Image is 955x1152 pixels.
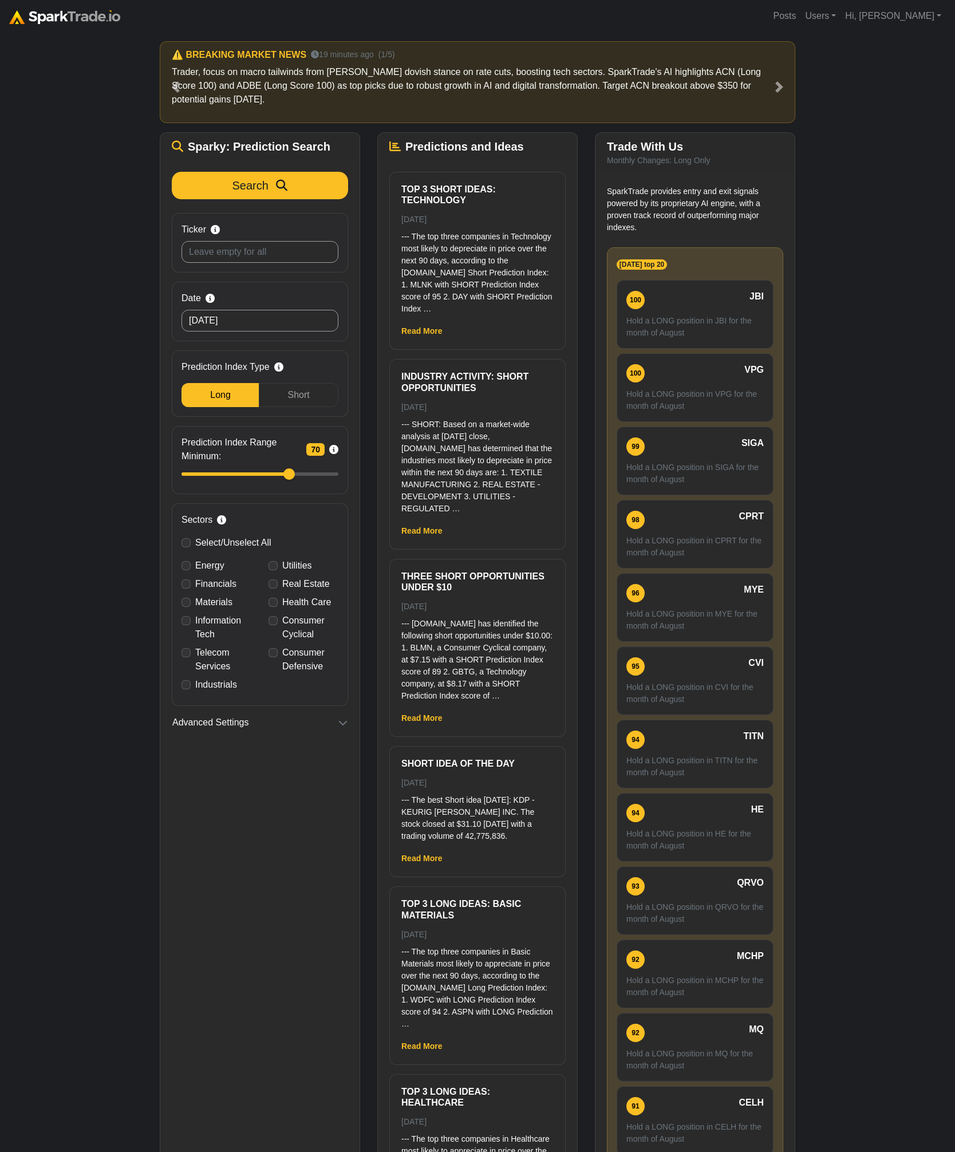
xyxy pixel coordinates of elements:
[626,1024,645,1042] div: 92
[401,1041,443,1051] a: Read More
[617,646,774,715] a: 95 CVI Hold a LONG position in CVI for the month of August
[306,443,325,456] span: 70
[210,390,231,400] span: Long
[401,898,554,1029] a: Top 3 Long ideas: Basic Materials [DATE] --- The top three companies in Basic Materials most like...
[282,595,331,609] label: Health Care
[195,646,251,673] label: Telecom Services
[626,731,645,749] div: 94
[401,618,554,702] p: --- [DOMAIN_NAME] has identified the following short opportunities under $10.00: 1. BLMN, a Consu...
[617,573,774,642] a: 96 MYE Hold a LONG position in MYE for the month of August
[181,383,259,407] div: Long
[626,901,764,925] p: Hold a LONG position in QRVO for the month of August
[626,975,764,999] p: Hold a LONG position in MCHP for the month of August
[744,363,764,377] span: VPG
[626,315,764,339] p: Hold a LONG position in JBI for the month of August
[401,184,554,315] a: Top 3 Short ideas: Technology [DATE] --- The top three companies in Technology most likely to dep...
[617,353,774,422] a: 100 VPG Hold a LONG position in VPG for the month of August
[195,678,237,692] label: Industrials
[626,1048,764,1072] p: Hold a LONG position in MQ for the month of August
[626,1097,645,1115] div: 91
[737,876,764,890] span: QRVO
[617,720,774,788] a: 94 TITN Hold a LONG position in TITN for the month of August
[768,5,800,27] a: Posts
[401,758,554,842] a: Short Idea of the Day [DATE] --- The best Short idea [DATE]: KDP - KEURIG [PERSON_NAME] INC. The ...
[626,584,645,602] div: 96
[737,949,764,963] span: MCHP
[401,778,427,787] small: [DATE]
[282,614,338,641] label: Consumer Cyclical
[311,49,374,61] small: 19 minutes ago
[626,681,764,705] p: Hold a LONG position in CVI for the month of August
[626,511,645,529] div: 98
[401,419,554,515] p: --- SHORT: Based on a market-wide analysis at [DATE] close, [DOMAIN_NAME] has determined that the...
[401,403,427,412] small: [DATE]
[607,156,711,165] small: Monthly Changes: Long Only
[626,657,645,676] div: 95
[9,10,120,24] img: sparktrade.png
[626,1121,764,1145] p: Hold a LONG position in CELH for the month of August
[617,940,774,1008] a: 92 MCHP Hold a LONG position in MCHP for the month of August
[181,291,201,305] span: Date
[800,5,840,27] a: Users
[401,854,443,863] a: Read More
[181,223,206,236] span: Ticker
[405,140,524,153] span: Predictions and Ideas
[840,5,946,27] a: Hi, [PERSON_NAME]
[617,793,774,862] a: 94 HE Hold a LONG position in HE for the month of August
[172,715,348,730] button: Advanced Settings
[172,716,248,729] span: Advanced Settings
[401,231,554,315] p: --- The top three companies in Technology most likely to depreciate in price over the next 90 day...
[741,436,764,450] span: SIGA
[626,291,645,309] div: 100
[401,758,554,769] h6: Short Idea of the Day
[626,437,645,456] div: 99
[401,898,554,920] h6: Top 3 Long ideas: Basic Materials
[172,49,306,60] h6: ⚠️ BREAKING MARKET NEWS
[195,614,251,641] label: Information Tech
[626,535,764,559] p: Hold a LONG position in CPRT for the month of August
[287,390,309,400] span: Short
[401,571,554,593] h6: Three Short Opportunities Under $10
[401,1086,554,1108] h6: Top 3 Long ideas: Healthcare
[188,140,330,153] span: Sparky: Prediction Search
[181,360,270,374] span: Prediction Index Type
[401,571,554,702] a: Three Short Opportunities Under $10 [DATE] --- [DOMAIN_NAME] has identified the following short o...
[739,510,764,523] span: CPRT
[378,49,395,61] small: (1/5)
[626,388,764,412] p: Hold a LONG position in VPG for the month of August
[181,241,338,263] input: Leave empty for all
[751,803,764,816] span: HE
[626,755,764,779] p: Hold a LONG position in TITN for the month of August
[607,140,783,153] h5: Trade With Us
[617,259,667,270] span: [DATE] top 20
[626,877,645,895] div: 93
[626,950,645,969] div: 92
[626,364,645,382] div: 100
[743,729,764,743] span: TITN
[401,326,443,336] a: Read More
[195,559,224,573] label: Energy
[739,1096,764,1110] span: CELH
[401,371,554,393] h6: Industry Activity: Short Opportunities
[401,794,554,842] p: --- The best Short idea [DATE]: KDP - KEURIG [PERSON_NAME] INC. The stock closed at $31.10 [DATE]...
[401,930,427,939] small: [DATE]
[282,577,330,591] label: Real Estate
[617,500,774,569] a: 98 CPRT Hold a LONG position in CPRT for the month of August
[181,513,212,527] span: Sectors
[259,383,338,407] div: Short
[282,646,338,673] label: Consumer Defensive
[744,583,764,597] span: MYE
[401,1117,427,1126] small: [DATE]
[195,595,232,609] label: Materials
[282,559,312,573] label: Utilities
[626,461,764,486] p: Hold a LONG position in SIGA for the month of August
[617,427,774,495] a: 99 SIGA Hold a LONG position in SIGA for the month of August
[626,608,764,632] p: Hold a LONG position in MYE for the month of August
[401,371,554,514] a: Industry Activity: Short Opportunities [DATE] --- SHORT: Based on a market-wide analysis at [DATE...
[401,602,427,611] small: [DATE]
[749,1023,764,1036] span: MQ
[172,65,783,106] p: Trader, focus on macro tailwinds from [PERSON_NAME] dovish stance on rate cuts, boosting tech sec...
[232,179,269,192] span: Search
[749,290,764,303] span: JBI
[626,804,645,822] div: 94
